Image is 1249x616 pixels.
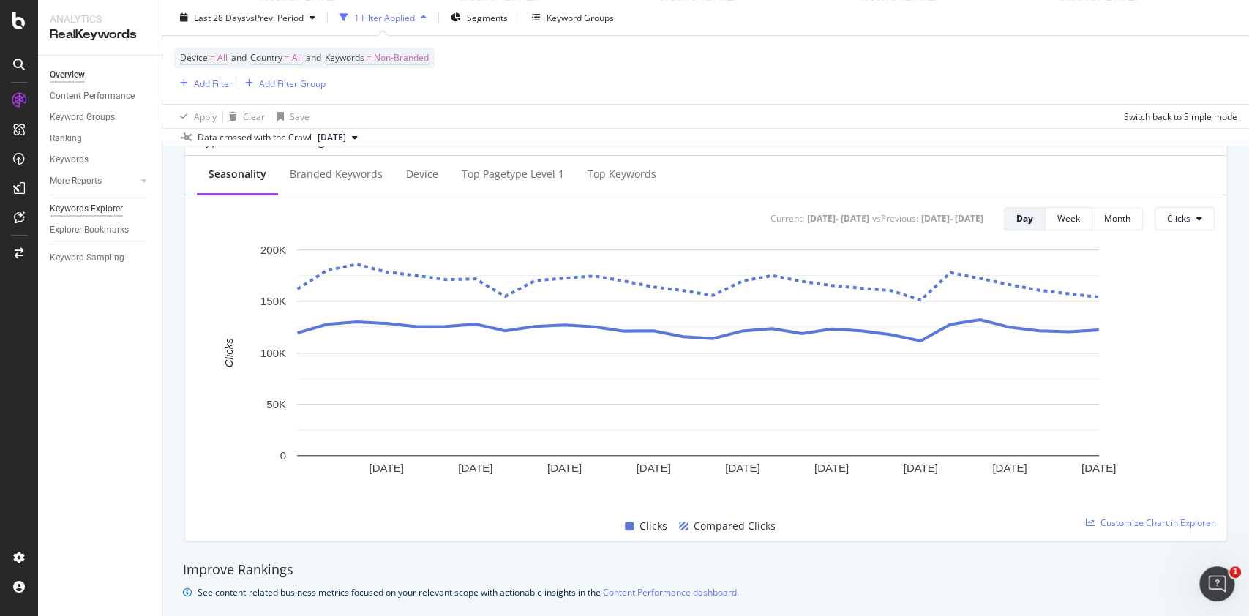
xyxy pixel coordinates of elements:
[921,212,983,225] div: [DATE] - [DATE]
[239,75,326,92] button: Add Filter Group
[260,346,286,358] text: 100K
[183,585,1229,600] div: info banner
[174,75,233,92] button: Add Filter
[250,51,282,64] span: Country
[318,131,346,144] span: 2025 Sep. 7th
[1124,110,1237,122] div: Switch back to Simple mode
[260,295,286,307] text: 150K
[445,6,514,29] button: Segments
[266,397,286,410] text: 50K
[814,461,849,473] text: [DATE]
[1016,212,1033,225] div: Day
[50,173,137,189] a: More Reports
[547,11,614,23] div: Keyword Groups
[222,337,235,367] text: Clicks
[1092,207,1143,230] button: Month
[243,110,265,122] div: Clear
[231,51,247,64] span: and
[198,131,312,144] div: Data crossed with the Crawl
[458,461,492,473] text: [DATE]
[50,89,151,104] a: Content Performance
[50,12,150,26] div: Analytics
[904,461,938,473] text: [DATE]
[1155,207,1215,230] button: Clicks
[354,11,415,23] div: 1 Filter Applied
[290,110,310,122] div: Save
[50,131,82,146] div: Ranking
[367,51,372,64] span: =
[1104,212,1130,225] div: Month
[992,461,1027,473] text: [DATE]
[872,212,918,225] div: vs Previous :
[209,167,266,181] div: Seasonality
[1100,517,1215,529] span: Customize Chart in Explorer
[639,517,667,535] span: Clicks
[770,212,804,225] div: Current:
[217,48,228,68] span: All
[1046,207,1092,230] button: Week
[285,51,290,64] span: =
[50,26,150,43] div: RealKeywords
[180,51,208,64] span: Device
[325,51,364,64] span: Keywords
[1118,105,1237,128] button: Switch back to Simple mode
[588,167,656,181] div: Top Keywords
[50,152,89,168] div: Keywords
[194,77,233,89] div: Add Filter
[50,201,151,217] a: Keywords Explorer
[547,461,582,473] text: [DATE]
[725,461,759,473] text: [DATE]
[807,212,869,225] div: [DATE] - [DATE]
[50,201,123,217] div: Keywords Explorer
[50,152,151,168] a: Keywords
[526,6,620,29] button: Keyword Groups
[1199,566,1234,601] iframe: Intercom live chat
[467,11,508,23] span: Segments
[223,105,265,128] button: Clear
[1229,566,1241,578] span: 1
[50,67,151,83] a: Overview
[50,250,124,266] div: Keyword Sampling
[50,250,151,266] a: Keyword Sampling
[1081,461,1116,473] text: [DATE]
[292,48,302,68] span: All
[603,585,739,600] a: Content Performance dashboard.
[197,242,1199,500] svg: A chart.
[1004,207,1046,230] button: Day
[50,110,151,125] a: Keyword Groups
[280,448,286,461] text: 0
[1057,212,1080,225] div: Week
[370,461,404,473] text: [DATE]
[271,105,310,128] button: Save
[306,51,321,64] span: and
[462,167,564,181] div: Top pagetype Level 1
[334,6,432,29] button: 1 Filter Applied
[194,110,217,122] div: Apply
[210,51,215,64] span: =
[1167,212,1190,225] span: Clicks
[50,89,135,104] div: Content Performance
[374,48,429,68] span: Non-Branded
[50,110,115,125] div: Keyword Groups
[50,131,151,146] a: Ranking
[50,67,85,83] div: Overview
[50,222,151,238] a: Explorer Bookmarks
[260,243,286,255] text: 200K
[194,11,246,23] span: Last 28 Days
[198,585,739,600] div: See content-related business metrics focused on your relevant scope with actionable insights in the
[637,461,671,473] text: [DATE]
[1086,517,1215,529] a: Customize Chart in Explorer
[259,77,326,89] div: Add Filter Group
[694,517,776,535] span: Compared Clicks
[246,11,304,23] span: vs Prev. Period
[290,167,383,181] div: Branded Keywords
[50,173,102,189] div: More Reports
[183,560,1229,579] div: Improve Rankings
[174,105,217,128] button: Apply
[406,167,438,181] div: Device
[50,222,129,238] div: Explorer Bookmarks
[174,6,321,29] button: Last 28 DaysvsPrev. Period
[312,129,364,146] button: [DATE]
